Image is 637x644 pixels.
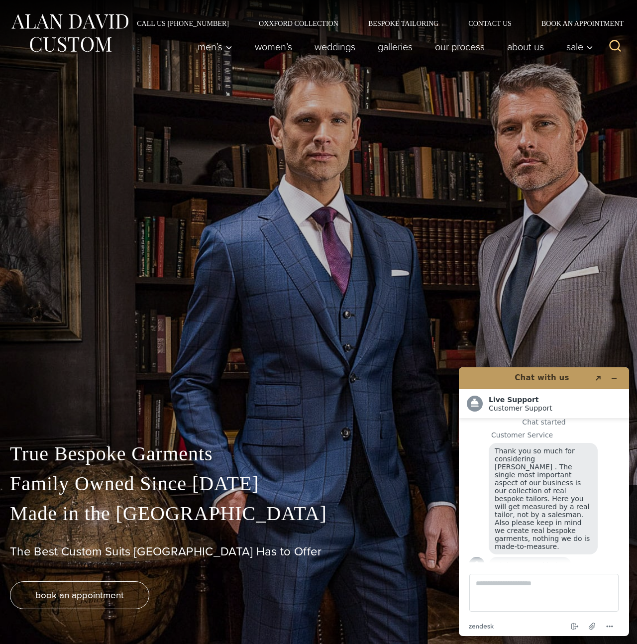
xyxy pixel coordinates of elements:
button: View Search Form [603,35,627,59]
a: book an appointment [10,581,149,609]
button: Sale sub menu toggle [555,37,599,57]
span: Chat [23,7,44,16]
nav: Primary Navigation [187,37,599,57]
span: book an appointment [35,588,124,602]
a: Our Process [424,37,496,57]
a: Oxxford Collection [244,20,353,27]
nav: Secondary Navigation [122,20,627,27]
a: About Us [496,37,555,57]
a: Bespoke Tailoring [353,20,453,27]
a: Book an Appointment [527,20,627,27]
a: Women’s [244,37,304,57]
iframe: Find more information here [451,359,637,644]
a: Call Us [PHONE_NUMBER] [122,20,244,27]
h1: The Best Custom Suits [GEOGRAPHIC_DATA] Has to Offer [10,544,627,559]
p: True Bespoke Garments Family Owned Since [DATE] Made in the [GEOGRAPHIC_DATA] [10,439,627,529]
button: Men’s sub menu toggle [187,37,244,57]
img: Alan David Custom [10,11,129,55]
a: Galleries [367,37,424,57]
a: Contact Us [453,20,527,27]
a: weddings [304,37,367,57]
